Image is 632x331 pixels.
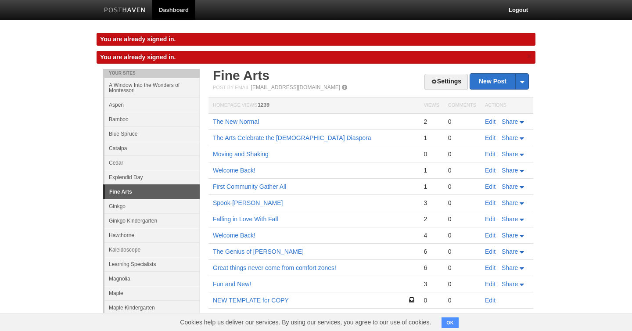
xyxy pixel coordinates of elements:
[448,296,476,304] div: 0
[448,215,476,223] div: 0
[502,151,518,158] span: Share
[104,126,200,141] a: Blue Spruce
[104,141,200,155] a: Catalpa
[251,84,340,90] a: [EMAIL_ADDRESS][DOMAIN_NAME]
[485,248,496,255] a: Edit
[105,185,200,199] a: Fine Arts
[104,271,200,286] a: Magnolia
[213,118,259,125] a: The New Normal
[485,199,496,206] a: Edit
[213,248,304,255] a: The Genius of [PERSON_NAME]
[100,54,176,61] span: You are already signed in.
[103,69,200,78] li: Your Sites
[213,297,289,304] a: NEW TEMPLATE for COPY
[104,242,200,257] a: Kaleidoscope
[448,150,476,158] div: 0
[485,264,496,271] a: Edit
[502,264,518,271] span: Share
[104,286,200,300] a: Maple
[485,183,496,190] a: Edit
[502,134,518,141] span: Share
[213,264,336,271] a: Great things never come from comfort zones!
[424,150,439,158] div: 0
[502,248,518,255] span: Share
[502,281,518,288] span: Share
[258,102,269,108] span: 1239
[213,232,255,239] a: Welcome Back!
[104,213,200,228] a: Ginkgo Kindergarten
[525,51,533,62] a: ×
[485,297,496,304] a: Edit
[448,183,476,191] div: 0
[424,118,439,126] div: 2
[485,134,496,141] a: Edit
[424,74,468,90] a: Settings
[213,151,269,158] a: Moving and Shaking
[502,232,518,239] span: Share
[104,170,200,184] a: Explendid Day
[213,216,278,223] a: Falling in Love With Fall
[502,183,518,190] span: Share
[104,7,146,14] img: Posthaven-bar
[502,118,518,125] span: Share
[424,280,439,288] div: 3
[502,216,518,223] span: Share
[213,281,251,288] a: Fun and New!
[448,231,476,239] div: 0
[424,296,439,304] div: 0
[485,281,496,288] a: Edit
[424,231,439,239] div: 4
[424,199,439,207] div: 3
[104,97,200,112] a: Aspen
[424,183,439,191] div: 1
[485,216,496,223] a: Edit
[171,313,440,331] span: Cookies help us deliver our services. By using our services, you agree to our use of cookies.
[448,280,476,288] div: 0
[485,118,496,125] a: Edit
[485,232,496,239] a: Edit
[213,68,269,83] a: Fine Arts
[213,134,371,141] a: The Arts Celebrate the [DEMOGRAPHIC_DATA] Diaspora
[104,112,200,126] a: Bamboo
[448,313,476,320] div: 0
[104,78,200,97] a: A Window Into the Wonders of Montessori
[419,97,443,114] th: Views
[424,264,439,272] div: 6
[424,166,439,174] div: 1
[424,313,439,320] div: 5
[213,199,283,206] a: Spook-[PERSON_NAME]
[424,134,439,142] div: 1
[448,248,476,255] div: 0
[97,33,535,46] div: You are already signed in.
[502,199,518,206] span: Share
[448,118,476,126] div: 0
[213,85,249,90] span: Post by Email
[424,215,439,223] div: 2
[444,97,481,114] th: Comments
[213,183,286,190] a: First Community Gather All
[104,300,200,315] a: Maple Kindergarten
[424,248,439,255] div: 6
[104,257,200,271] a: Learning Specialists
[208,97,419,114] th: Homepage Views
[448,199,476,207] div: 0
[485,167,496,174] a: Edit
[470,74,528,89] a: New Post
[442,317,459,328] button: OK
[448,134,476,142] div: 0
[104,199,200,213] a: Ginkgo
[481,97,533,114] th: Actions
[485,151,496,158] a: Edit
[104,228,200,242] a: Hawthorne
[448,166,476,174] div: 0
[502,167,518,174] span: Share
[213,167,255,174] a: Welcome Back!
[448,264,476,272] div: 0
[104,155,200,170] a: Cedar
